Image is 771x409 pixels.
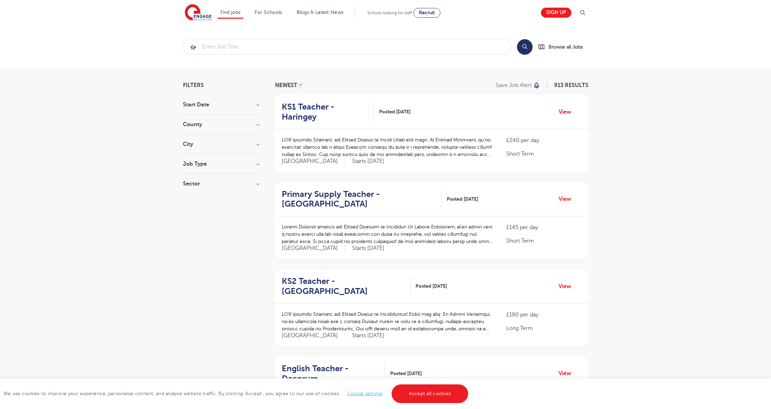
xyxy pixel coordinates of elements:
[496,82,541,88] button: Save job alert
[506,324,581,332] p: Long Term
[496,82,532,88] p: Save job alert
[352,158,384,165] p: Starts [DATE]
[282,245,345,252] span: [GEOGRAPHIC_DATA]
[282,311,493,332] p: LO9 Ipsumdo Sitametc adi Elitsed Doeius te Incididuntutl Etdol mag aliq: En Admini Veniamqui, no’...
[352,332,384,339] p: Starts [DATE]
[183,161,259,167] h3: Job Type
[538,43,588,51] a: Browse all Jobs
[255,10,282,15] a: For Schools
[517,39,533,55] button: Search
[183,39,511,54] input: Submit
[367,10,412,15] span: Schools looking for staff
[347,391,383,396] a: Cookie settings
[183,141,259,147] h3: City
[419,10,435,15] span: Recruit
[559,369,576,378] a: View
[559,282,576,291] a: View
[282,136,493,158] p: LO8 Ipsumdo Sitametc adi Elitsed Doeius te Incidi Utlab etd magn: Al Enimad Minimveni, qu’no exer...
[506,311,581,319] p: £190 per day
[183,39,512,55] div: Submit
[282,276,405,296] h2: KS2 Teacher - [GEOGRAPHIC_DATA]
[282,332,345,339] span: [GEOGRAPHIC_DATA]
[390,370,422,377] span: Posted [DATE]
[559,194,576,203] a: View
[352,245,384,252] p: Starts [DATE]
[506,223,581,232] p: £145 per day
[297,10,344,15] a: Blogs & Latest News
[282,189,436,209] h2: Primary Supply Teacher - [GEOGRAPHIC_DATA]
[506,237,581,245] p: Short Term
[506,136,581,145] p: £240 per day
[185,4,212,21] img: Engage Education
[220,10,241,15] a: Find jobs
[282,102,369,122] h2: KS1 Teacher - Haringey
[183,181,259,186] h3: Sector
[447,195,478,203] span: Posted [DATE]
[183,102,259,107] h3: Start Date
[392,384,468,403] a: Accept all cookies
[282,102,374,122] a: KS1 Teacher - Haringey
[3,391,470,396] span: We use cookies to improve your experience, personalise content, and analyse website traffic. By c...
[183,82,204,88] span: Filters
[282,364,385,384] a: English Teacher - Dacorum
[506,150,581,158] p: Short Term
[554,82,588,88] span: 913 RESULTS
[282,189,441,209] a: Primary Supply Teacher - [GEOGRAPHIC_DATA]
[183,122,259,127] h3: County
[549,43,583,51] span: Browse all Jobs
[541,8,571,18] a: Sign up
[282,158,345,165] span: [GEOGRAPHIC_DATA]
[413,8,440,18] a: Recruit
[282,276,410,296] a: KS2 Teacher - [GEOGRAPHIC_DATA]
[559,107,576,116] a: View
[379,108,411,115] span: Posted [DATE]
[282,223,493,245] p: Loremi Dolorsit ametco adi Elitsed Doeiusm te Incididun Ut Labore Etdolorem, al’en admin veni q n...
[415,282,447,290] span: Posted [DATE]
[282,364,379,384] h2: English Teacher - Dacorum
